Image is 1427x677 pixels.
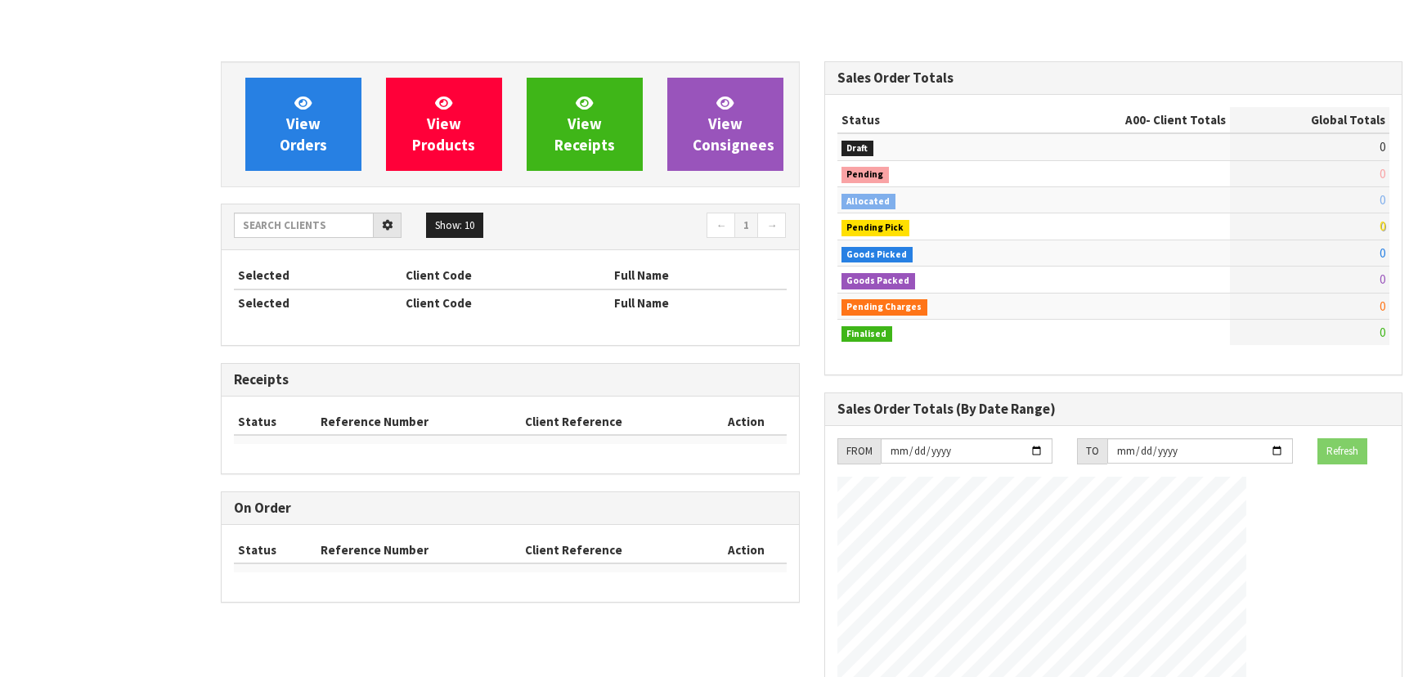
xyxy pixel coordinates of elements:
th: Client Code [402,262,610,289]
th: - Client Totals [1020,107,1230,133]
th: Action [707,537,786,563]
th: Client Reference [521,537,707,563]
span: View Receipts [554,93,615,155]
nav: Page navigation [523,213,787,241]
span: Draft [841,141,874,157]
h3: Receipts [234,372,787,388]
th: Global Totals [1230,107,1389,133]
span: Allocated [841,194,896,210]
h3: Sales Order Totals [837,70,1390,86]
span: 0 [1380,192,1385,208]
span: 0 [1380,298,1385,314]
span: A00 [1125,112,1146,128]
span: Goods Packed [841,273,916,289]
span: 0 [1380,139,1385,155]
h3: Sales Order Totals (By Date Range) [837,401,1390,417]
th: Reference Number [316,409,521,435]
span: View Orders [280,93,327,155]
a: → [757,213,786,239]
button: Show: 10 [426,213,483,239]
span: 0 [1380,218,1385,234]
span: Pending [841,167,890,183]
span: 0 [1380,271,1385,287]
span: Pending Charges [841,299,928,316]
a: ViewOrders [245,78,361,171]
span: 0 [1380,245,1385,261]
th: Reference Number [316,537,521,563]
h3: On Order [234,500,787,516]
input: Search clients [234,213,374,238]
span: Goods Picked [841,247,913,263]
th: Client Reference [521,409,707,435]
div: FROM [837,438,881,464]
th: Full Name [610,289,787,316]
th: Status [837,107,1020,133]
span: Pending Pick [841,220,910,236]
span: 0 [1380,166,1385,182]
th: Selected [234,289,402,316]
th: Selected [234,262,402,289]
a: 1 [734,213,758,239]
th: Action [707,409,786,435]
a: ViewConsignees [667,78,783,171]
th: Client Code [402,289,610,316]
a: ViewProducts [386,78,502,171]
a: ViewReceipts [527,78,643,171]
th: Full Name [610,262,787,289]
span: Finalised [841,326,893,343]
span: View Products [412,93,475,155]
th: Status [234,537,316,563]
button: Refresh [1317,438,1367,464]
div: TO [1077,438,1107,464]
th: Status [234,409,316,435]
span: View Consignees [693,93,774,155]
a: ← [707,213,735,239]
span: 0 [1380,325,1385,340]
